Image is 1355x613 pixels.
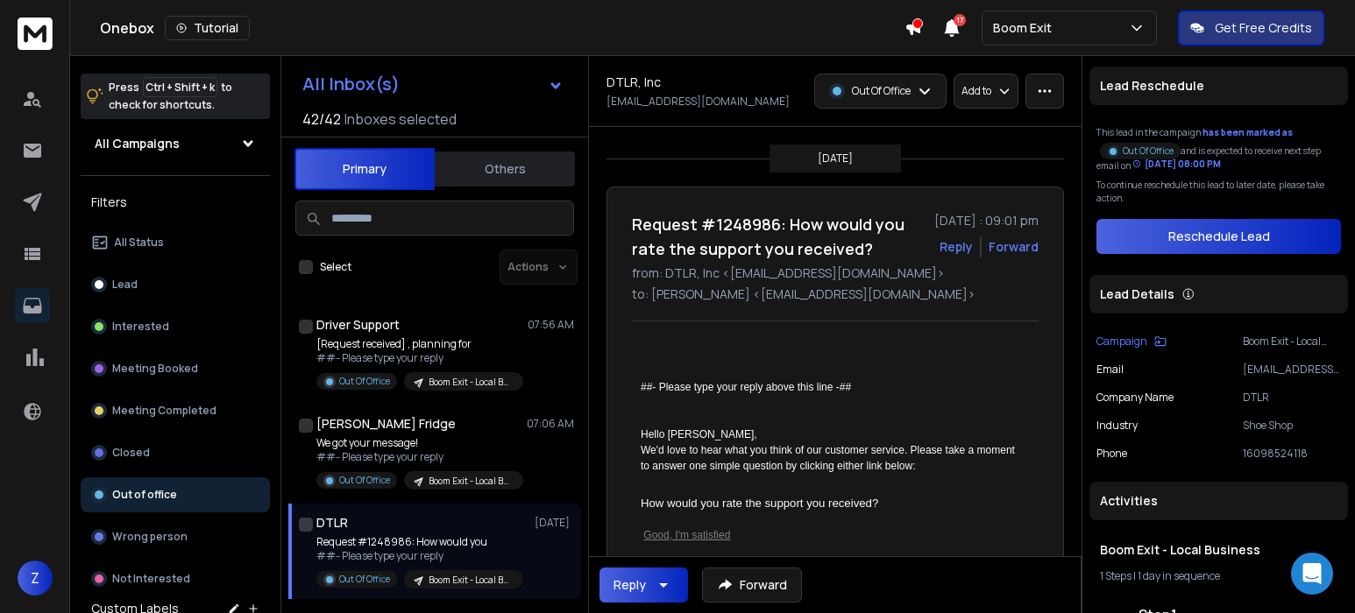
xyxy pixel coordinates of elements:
p: Email [1096,363,1124,377]
h1: DTLR, Inc [607,74,661,91]
p: ##- Please type your reply [316,450,523,464]
h3: How would you rate the support you received? [641,496,1016,511]
button: Tutorial [165,16,250,40]
button: Reply [940,238,973,256]
p: ##- Please type your reply [316,351,523,365]
button: Out of office [81,477,270,512]
h1: Request #1248986: How would you rate the support you received? [632,212,924,261]
div: Reply [614,576,646,594]
button: Wrong person [81,519,270,554]
button: Primary [294,148,435,190]
button: All Status [81,225,270,260]
h3: Filters [81,190,270,215]
p: We'd love to hear what you think of our customer service. Please take a moment to answer one simp... [641,442,1016,474]
p: Company Name [1096,391,1174,405]
p: Interested [112,320,169,334]
p: Wrong person [112,530,188,544]
span: 42 / 42 [302,109,341,130]
span: has been marked as [1202,126,1293,138]
p: Out Of Office [339,474,390,487]
p: To continue reschedule this lead to later date, please take action. [1096,179,1341,205]
div: This lead in the campaign and is expected to receive next step email on [1096,126,1341,172]
button: Z [18,560,53,595]
p: Out Of Office [339,375,390,388]
p: Request #1248986: How would you [316,535,523,549]
h1: DTLR [316,514,348,532]
div: [DATE] 08:00 PM [1132,158,1221,171]
button: Campaign [1096,335,1167,349]
button: Closed [81,435,270,470]
p: 07:06 AM [527,417,574,431]
p: Out Of Office [339,573,390,586]
button: All Inbox(s) [288,67,578,102]
p: ##- Please type your reply [316,549,523,563]
p: [DATE] [818,151,853,166]
div: Activities [1089,482,1348,520]
p: to: [PERSON_NAME] <[EMAIL_ADDRESS][DOMAIN_NAME]> [632,285,1039,303]
p: DTLR [1243,391,1341,405]
h1: Boom Exit - Local Business [1100,541,1337,559]
p: Press to check for shortcuts. [109,79,232,114]
p: Meeting Completed [112,404,216,418]
p: Boom Exit - Local Business [429,475,513,488]
h1: [PERSON_NAME] Fridge [316,415,456,433]
p: [DATE] : 09:01 pm [934,212,1039,229]
p: Lead Reschedule [1100,77,1204,95]
p: Hello [PERSON_NAME], [641,426,1016,442]
button: Others [435,150,575,188]
button: Reply [599,567,688,602]
p: Out Of Office [852,84,911,98]
div: Open Intercom Messenger [1291,553,1333,595]
p: Industry [1096,419,1138,433]
p: Boom Exit - Local Business [429,376,513,389]
p: Boom Exit - Local Business [1243,335,1341,349]
p: 16098524118 [1243,447,1341,461]
p: Get Free Credits [1215,19,1312,37]
p: Meeting Booked [112,362,198,376]
span: 17 [954,14,966,26]
h3: Inboxes selected [344,109,457,130]
span: Ctrl + Shift + k [143,77,217,97]
p: Lead Details [1100,285,1174,303]
button: Meeting Completed [81,393,270,428]
p: Out Of Office [1123,144,1174,158]
p: Boom Exit [993,19,1059,37]
button: Reschedule Lead [1096,219,1341,254]
label: Select [320,260,351,274]
a: Good, I'm satisfied [643,529,730,541]
p: Out of office [112,488,177,502]
button: Get Free Credits [1178,11,1324,46]
p: We got your message! [316,436,523,450]
p: Closed [112,446,150,460]
div: Onebox [100,16,905,40]
button: Meeting Booked [81,351,270,386]
p: 07:56 AM [528,318,574,332]
span: 1 Steps [1100,568,1132,583]
span: 1 day in sequence [1138,568,1220,583]
p: Campaign [1096,335,1147,349]
p: [EMAIL_ADDRESS][DOMAIN_NAME] [1243,363,1341,377]
p: Lead [112,278,138,292]
div: | [1100,569,1337,583]
div: ##- Please type your reply above this line -## [641,379,1016,395]
p: [Request received] , planning for [316,337,523,351]
p: Shoe Shop [1243,419,1341,433]
p: [DATE] [535,516,574,530]
p: Boom Exit - Local Business [429,574,513,587]
h1: All Inbox(s) [302,75,400,93]
button: Lead [81,267,270,302]
button: Forward [702,567,802,602]
button: Interested [81,309,270,344]
h1: All Campaigns [95,135,180,152]
h1: Driver Support [316,316,400,334]
p: Not Interested [112,572,190,586]
p: [EMAIL_ADDRESS][DOMAIN_NAME] [607,95,790,109]
p: from: DTLR, Inc <[EMAIL_ADDRESS][DOMAIN_NAME]> [632,264,1039,282]
p: All Status [114,236,164,250]
div: Forward [989,238,1039,256]
button: All Campaigns [81,126,270,161]
button: Not Interested [81,561,270,596]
